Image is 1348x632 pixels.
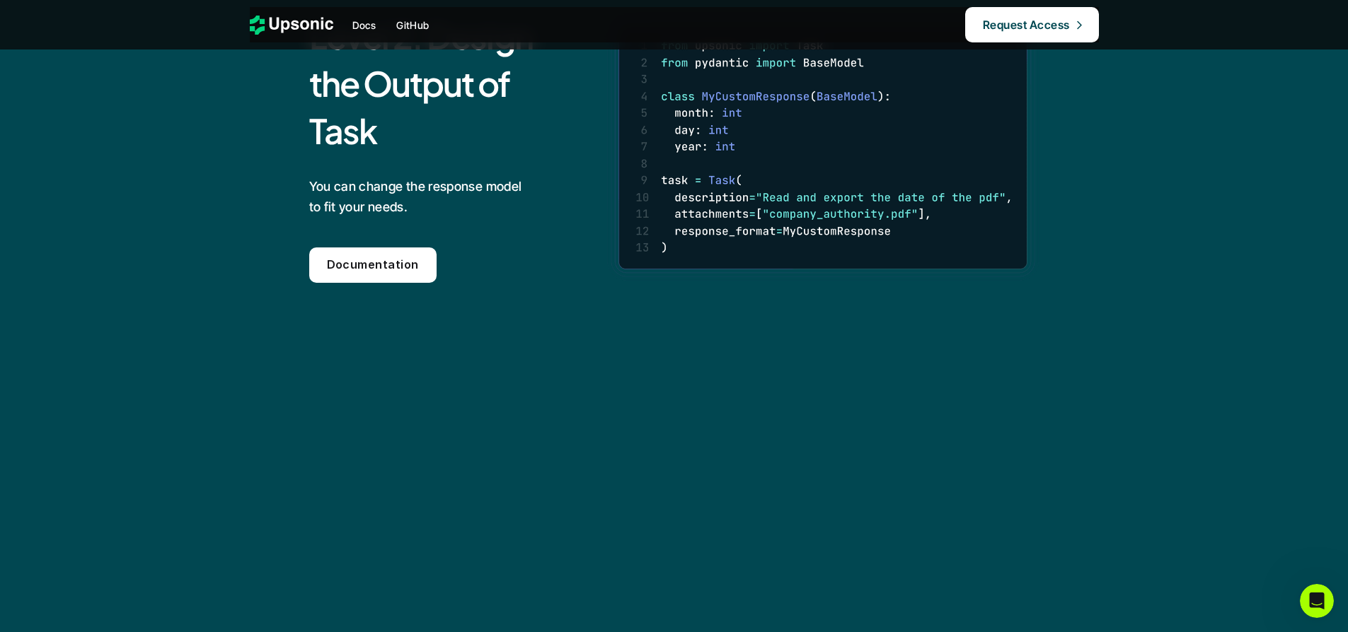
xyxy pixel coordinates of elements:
p: GitHub [396,18,430,33]
a: Docs [344,12,385,37]
p: Request Access [983,15,1070,35]
a: GitHub [388,12,438,37]
p: You can change the response model to fit your needs. [309,177,536,218]
span: Documentation [327,257,419,271]
a: Documentation [309,247,437,283]
h2: Level 2: Design the Output of Task [309,12,536,155]
a: Request Access [965,7,1099,42]
p: Docs [352,18,376,33]
iframe: Intercom live chat [1300,584,1334,618]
